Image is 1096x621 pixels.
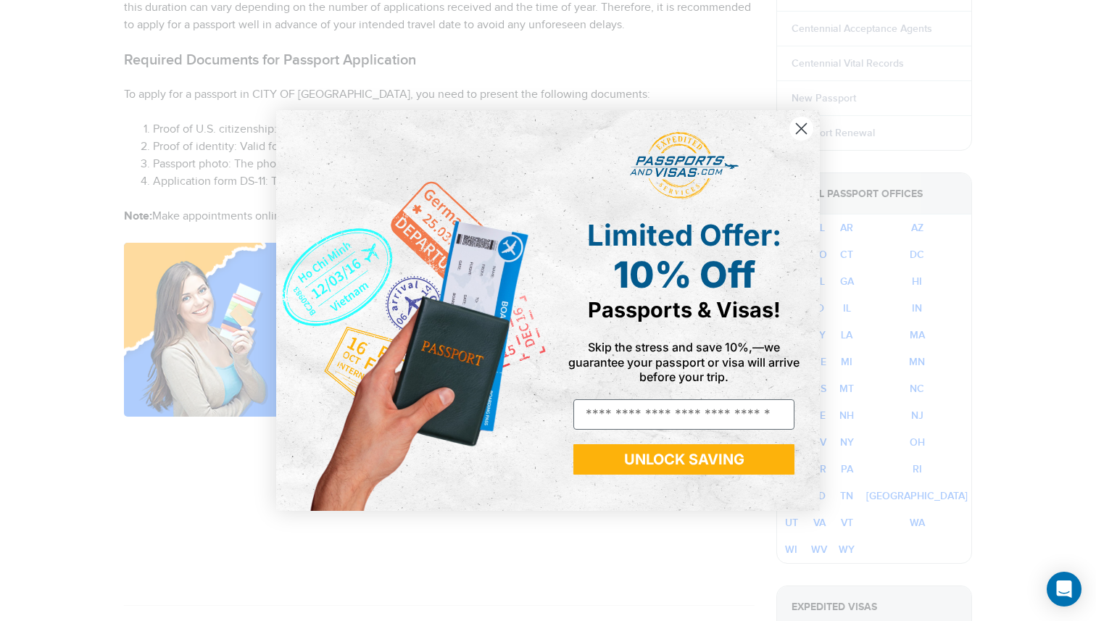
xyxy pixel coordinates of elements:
img: de9cda0d-0715-46ca-9a25-073762a91ba7.png [276,110,548,511]
div: Open Intercom Messenger [1047,572,1082,607]
img: passports and visas [630,132,739,200]
button: Close dialog [789,116,814,141]
button: UNLOCK SAVING [573,444,794,475]
span: 10% Off [613,253,755,296]
span: Limited Offer: [587,217,781,253]
span: Passports & Visas! [588,297,781,322]
span: Skip the stress and save 10%,—we guarantee your passport or visa will arrive before your trip. [568,340,800,383]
